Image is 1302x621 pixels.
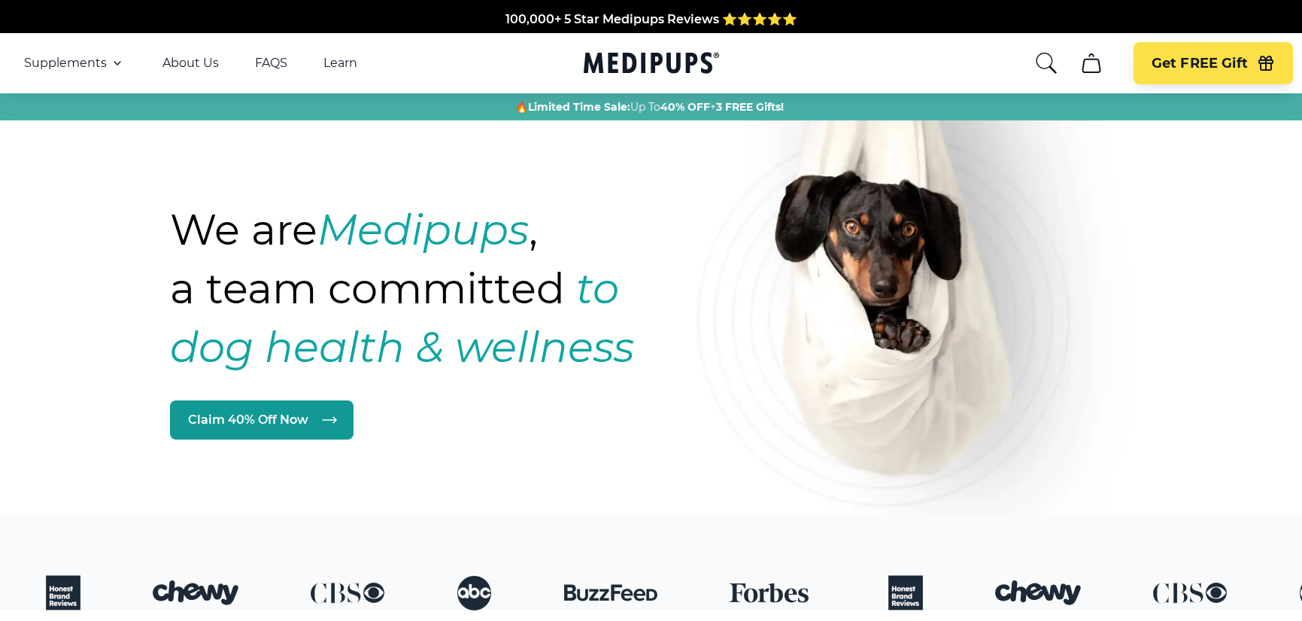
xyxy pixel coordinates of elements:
a: Medipups [584,49,719,80]
span: 🔥 Up To + [515,99,784,114]
button: search [1034,51,1058,75]
span: Get FREE Gift [1152,55,1248,72]
a: FAQS [255,56,287,71]
span: Supplements [24,56,107,71]
a: About Us [162,56,219,71]
a: Claim 40% Off Now [170,400,354,440]
strong: Medipups [317,204,529,255]
h1: We are , a team committed [170,200,721,376]
button: Supplements [24,54,126,72]
button: Get FREE Gift [1134,42,1293,84]
a: Learn [323,56,357,71]
span: Made In The [GEOGRAPHIC_DATA] from domestic & globally sourced ingredients [401,18,901,32]
img: Natural dog supplements for joint and coat health [697,20,1148,573]
button: cart [1073,45,1109,81]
